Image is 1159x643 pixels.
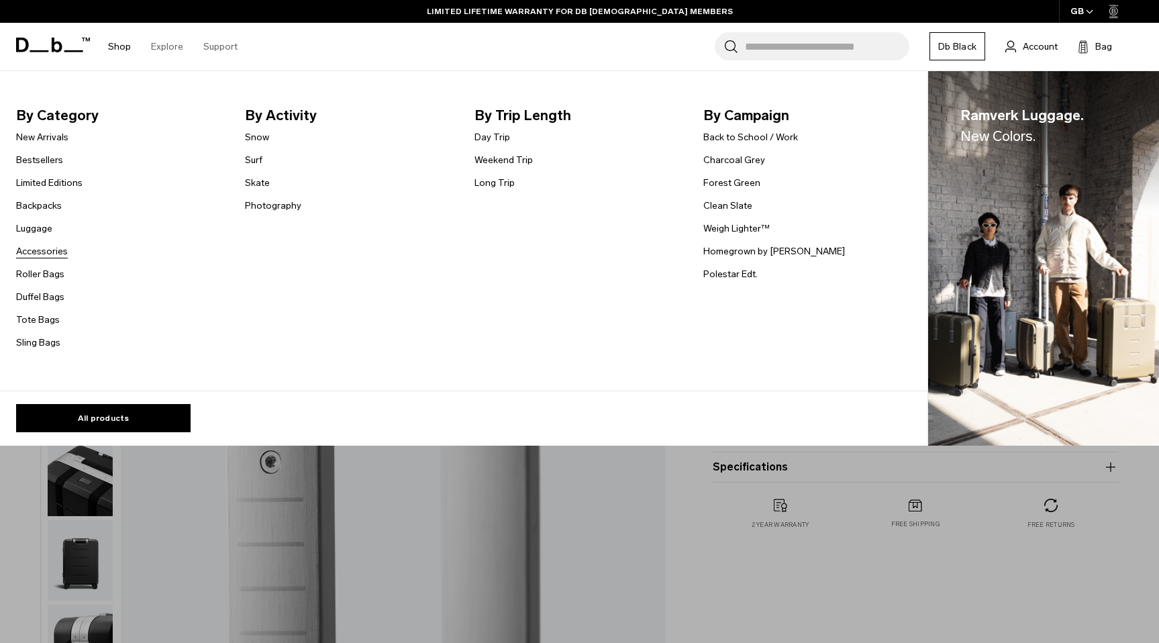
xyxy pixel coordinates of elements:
[98,23,248,70] nav: Main Navigation
[245,153,262,167] a: Surf
[245,176,270,190] a: Skate
[16,130,68,144] a: New Arrivals
[703,221,770,236] a: Weigh Lighter™
[1023,40,1058,54] span: Account
[16,105,223,126] span: By Category
[703,244,845,258] a: Homegrown by [PERSON_NAME]
[703,267,758,281] a: Polestar Edt.
[929,32,985,60] a: Db Black
[703,176,760,190] a: Forest Green
[151,23,183,70] a: Explore
[1095,40,1112,54] span: Bag
[474,153,533,167] a: Weekend Trip
[960,105,1084,147] span: Ramverk Luggage.
[16,404,191,432] a: All products
[16,267,64,281] a: Roller Bags
[16,336,60,350] a: Sling Bags
[245,199,301,213] a: Photography
[245,105,452,126] span: By Activity
[16,221,52,236] a: Luggage
[1005,38,1058,54] a: Account
[245,130,269,144] a: Snow
[960,128,1036,144] span: New Colors.
[427,5,733,17] a: LIMITED LIFETIME WARRANTY FOR DB [DEMOGRAPHIC_DATA] MEMBERS
[474,130,510,144] a: Day Trip
[203,23,238,70] a: Support
[16,176,83,190] a: Limited Editions
[16,244,68,258] a: Accessories
[474,105,682,126] span: By Trip Length
[703,153,765,167] a: Charcoal Grey
[1078,38,1112,54] button: Bag
[16,199,62,213] a: Backpacks
[108,23,131,70] a: Shop
[703,130,798,144] a: Back to School / Work
[474,176,515,190] a: Long Trip
[928,71,1159,446] img: Db
[16,153,63,167] a: Bestsellers
[928,71,1159,446] a: Ramverk Luggage.New Colors. Db
[703,105,911,126] span: By Campaign
[16,290,64,304] a: Duffel Bags
[703,199,752,213] a: Clean Slate
[16,313,60,327] a: Tote Bags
